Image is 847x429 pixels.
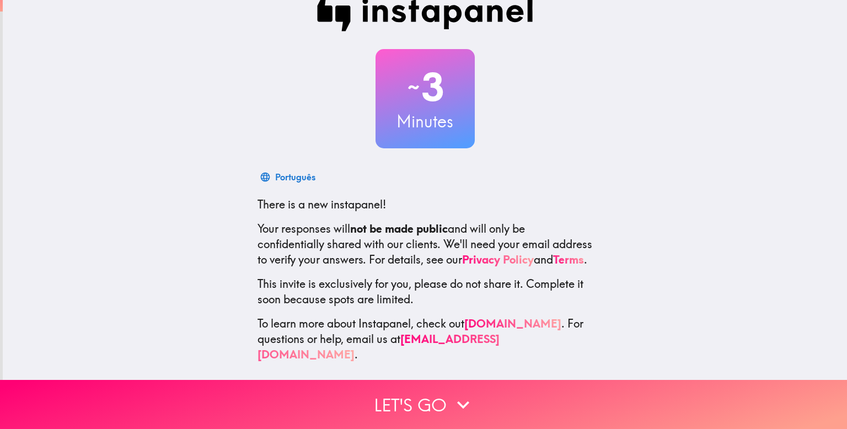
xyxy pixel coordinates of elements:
[275,169,315,185] div: Português
[462,253,534,266] a: Privacy Policy
[406,71,421,104] span: ~
[553,253,584,266] a: Terms
[376,110,475,133] h3: Minutes
[258,197,386,211] span: There is a new instapanel!
[376,65,475,110] h2: 3
[350,222,448,235] b: not be made public
[258,166,320,188] button: Português
[258,276,593,307] p: This invite is exclusively for you, please do not share it. Complete it soon because spots are li...
[258,316,593,362] p: To learn more about Instapanel, check out . For questions or help, email us at .
[258,221,593,267] p: Your responses will and will only be confidentially shared with our clients. We'll need your emai...
[258,332,500,361] a: [EMAIL_ADDRESS][DOMAIN_NAME]
[464,317,561,330] a: [DOMAIN_NAME]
